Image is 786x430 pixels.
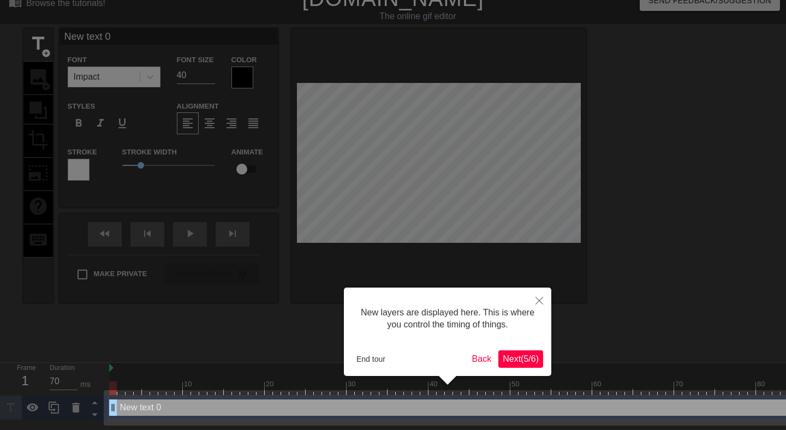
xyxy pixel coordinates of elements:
[468,350,496,368] button: Back
[352,296,543,342] div: New layers are displayed here. This is where you control the timing of things.
[352,351,390,367] button: End tour
[498,350,543,368] button: Next
[527,288,551,313] button: Close
[503,354,539,363] span: Next ( 5 / 6 )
